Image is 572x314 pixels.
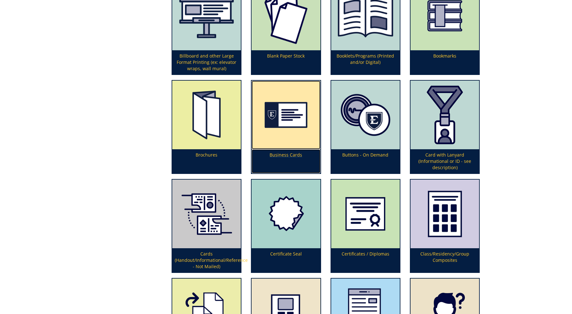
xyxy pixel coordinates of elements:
img: brochures-655684ddc17079.69539308.png [172,81,241,149]
p: Class/Residency/Group Composites [411,248,479,272]
img: index%20reference%20card%20art-5b7c246b46b985.83964793.png [172,180,241,248]
p: Business Cards [252,149,320,173]
p: Billboard and other Large Format Printing (ex: elevator wraps, wall mural) [172,50,241,74]
p: Cards (Handout/Informational/Reference - Not Mailed) [172,248,241,272]
p: Blank Paper Stock [252,50,320,74]
img: buttons-6556850c435158.61892814.png [331,81,400,149]
a: Cards (Handout/Informational/Reference - Not Mailed) [172,180,241,272]
a: Business Cards [252,81,320,173]
img: certificateseal-5a9714020dc3f7.12157616.png [252,180,320,248]
a: Card with Lanyard (Informational or ID - see description) [411,81,479,173]
a: Brochures [172,81,241,173]
a: Certificates / Diplomas [331,180,400,272]
img: business%20cards-655684f769de13.42776325.png [252,81,320,149]
p: Card with Lanyard (Informational or ID - see description) [411,149,479,173]
img: card%20with%20lanyard-64d29bdf945cd3.52638038.png [411,81,479,149]
a: Class/Residency/Group Composites [411,180,479,272]
a: Buttons - On Demand [331,81,400,173]
p: Buttons - On Demand [331,149,400,173]
p: Booklets/Programs (Printed and/or Digital) [331,50,400,74]
p: Bookmarks [411,50,479,74]
p: Certificates / Diplomas [331,248,400,272]
a: Certificate Seal [252,180,320,272]
p: Certificate Seal [252,248,320,272]
img: certificates--diplomas-5a05f869a6b240.56065883.png [331,180,400,248]
img: class-composites-59482f17003723.28248747.png [411,180,479,248]
p: Brochures [172,149,241,173]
